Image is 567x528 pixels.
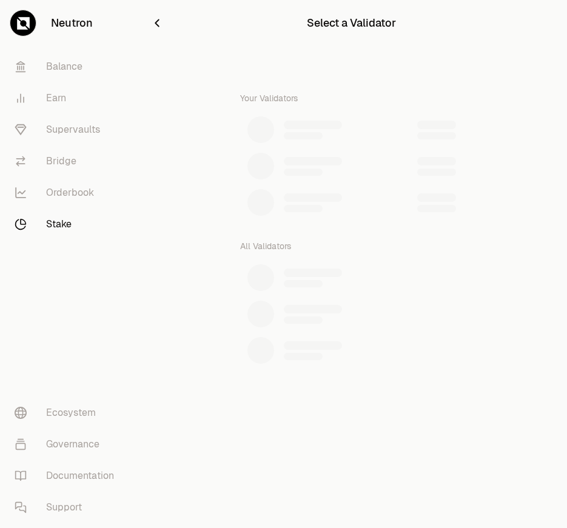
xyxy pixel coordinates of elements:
a: Governance [5,429,131,460]
a: Stake [5,209,131,240]
div: Your Validators [240,85,463,112]
a: Documentation [5,460,131,492]
a: Support [5,492,131,523]
a: Earn [5,82,131,114]
a: Balance [5,51,131,82]
a: Bridge [5,145,131,177]
a: Ecosystem [5,397,131,429]
a: Orderbook [5,177,131,209]
div: All Validators [240,233,463,259]
a: Supervaults [5,114,131,145]
div: Select a Validator [307,15,396,32]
